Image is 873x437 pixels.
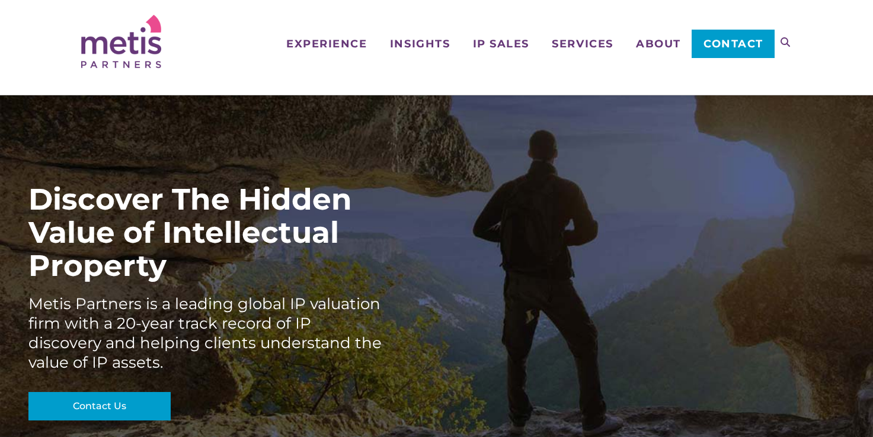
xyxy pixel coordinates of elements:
img: Metis Partners [81,15,161,68]
div: Discover The Hidden Value of Intellectual Property [28,183,384,282]
span: Services [552,38,613,49]
a: Contact Us [28,392,171,420]
a: Contact [692,30,774,58]
span: About [636,38,681,49]
span: IP Sales [473,38,529,49]
div: Metis Partners is a leading global IP valuation firm with a 20-year track record of IP discovery ... [28,294,384,372]
span: Experience [286,38,367,49]
span: Insights [390,38,450,49]
span: Contact [703,38,763,49]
